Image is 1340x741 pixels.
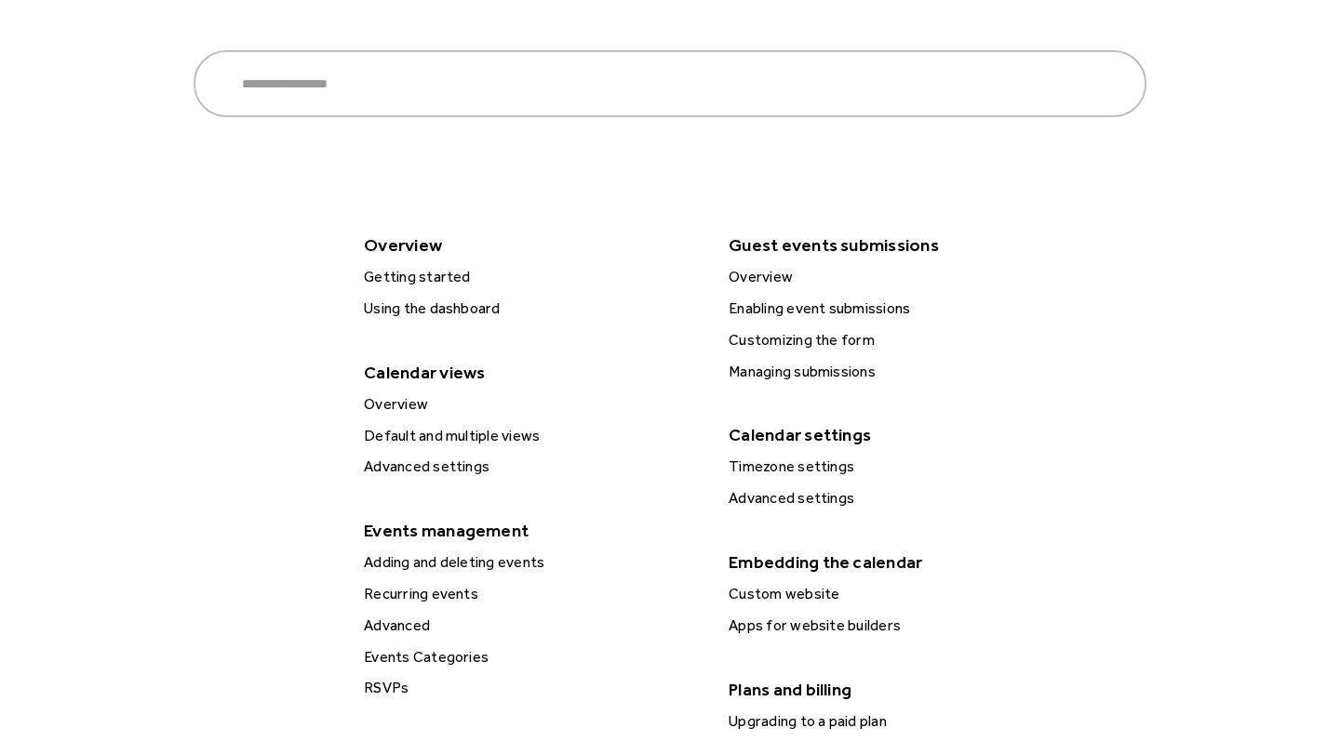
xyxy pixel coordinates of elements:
div: Advanced settings [723,486,1071,510]
div: Guest events submissions [719,229,1069,261]
div: Using the dashboard [358,297,706,321]
a: Overview [356,392,706,417]
div: Timezone settings [723,455,1071,479]
div: Advanced [358,614,706,638]
a: Upgrading to a paid plan [721,709,1071,734]
div: Adding and deleting events [358,550,706,575]
a: RSVPs [356,676,706,700]
div: Getting started [358,265,706,289]
a: Advanced [356,614,706,638]
div: Events Categories [358,645,706,669]
a: Using the dashboard [356,297,706,321]
a: Events Categories [356,645,706,669]
div: Embedding the calendar [719,546,1069,578]
div: RSVPs [358,676,706,700]
div: Managing submissions [723,360,1071,384]
div: Overview [723,265,1071,289]
div: Overview [355,229,704,261]
a: Recurring events [356,582,706,606]
div: Calendar settings [719,418,1069,451]
div: Default and multiple views [358,424,706,448]
a: Default and multiple views [356,424,706,448]
a: Timezone settings [721,455,1071,479]
div: Upgrading to a paid plan [723,709,1071,734]
div: Recurring events [358,582,706,606]
a: Getting started [356,265,706,289]
a: Advanced settings [721,486,1071,510]
div: Calendar views [355,356,704,389]
a: Enabling event submissions [721,297,1071,321]
div: Advanced settings [358,455,706,479]
a: Managing submissions [721,360,1071,384]
a: Custom website [721,582,1071,606]
a: Apps for website builders [721,614,1071,638]
a: Overview [721,265,1071,289]
div: Events management [355,514,704,547]
div: Customizing the form [723,328,1071,352]
div: Overview [358,392,706,417]
div: Plans and billing [719,673,1069,706]
a: Adding and deleting events [356,550,706,575]
a: Advanced settings [356,455,706,479]
a: Customizing the form [721,328,1071,352]
div: Enabling event submissions [723,297,1071,321]
div: Apps for website builders [723,614,1071,638]
div: Custom website [723,582,1071,606]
